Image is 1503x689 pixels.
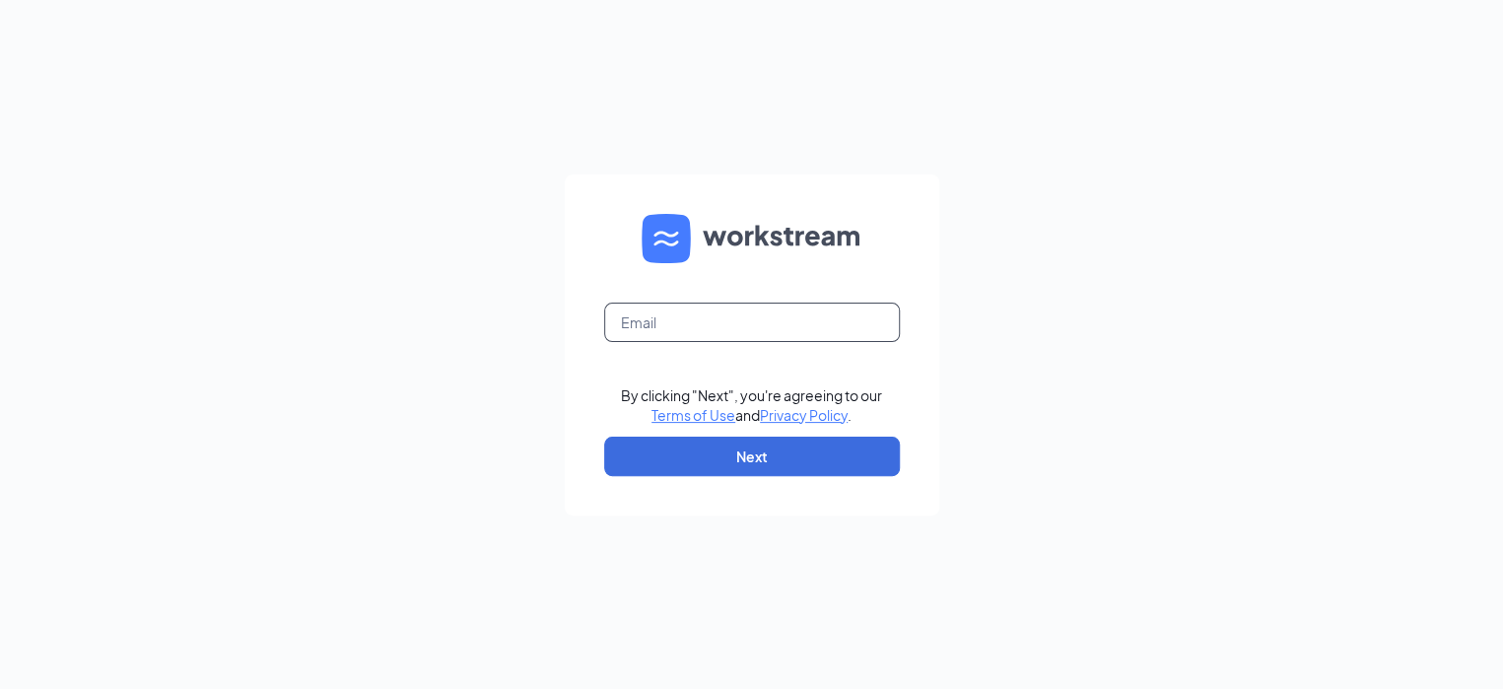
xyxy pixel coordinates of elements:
[760,406,848,424] a: Privacy Policy
[604,437,900,476] button: Next
[642,214,862,263] img: WS logo and Workstream text
[604,303,900,342] input: Email
[651,406,735,424] a: Terms of Use
[621,385,882,425] div: By clicking "Next", you're agreeing to our and .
